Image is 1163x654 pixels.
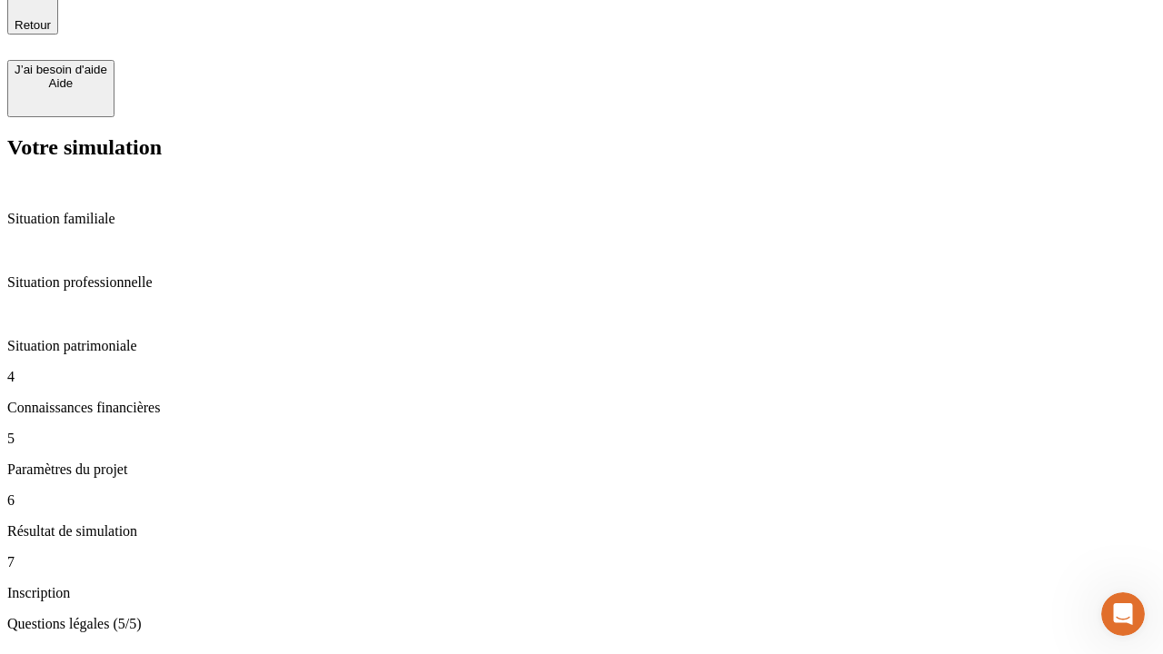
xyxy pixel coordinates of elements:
[7,274,1156,291] p: Situation professionnelle
[7,338,1156,354] p: Situation patrimoniale
[7,211,1156,227] p: Situation familiale
[7,400,1156,416] p: Connaissances financières
[7,60,114,117] button: J’ai besoin d'aideAide
[7,461,1156,478] p: Paramètres du projet
[15,63,107,76] div: J’ai besoin d'aide
[7,585,1156,601] p: Inscription
[7,431,1156,447] p: 5
[7,554,1156,570] p: 7
[1101,592,1145,636] iframe: Intercom live chat
[15,76,107,90] div: Aide
[7,523,1156,540] p: Résultat de simulation
[7,616,1156,632] p: Questions légales (5/5)
[7,135,1156,160] h2: Votre simulation
[7,369,1156,385] p: 4
[15,18,51,32] span: Retour
[7,492,1156,509] p: 6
